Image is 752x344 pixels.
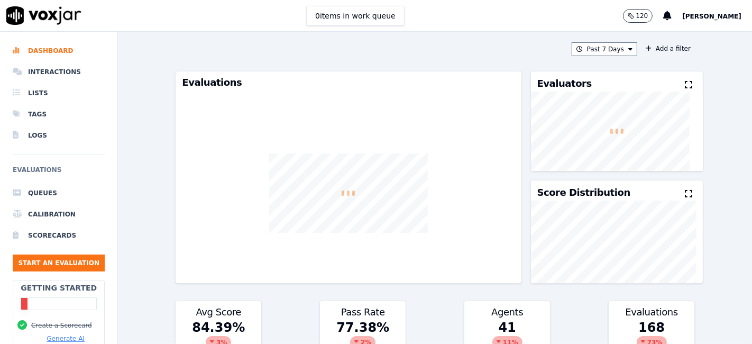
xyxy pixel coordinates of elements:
[623,9,653,23] button: 120
[682,13,741,20] span: [PERSON_NAME]
[13,183,105,204] a: Queues
[636,12,648,20] p: 120
[537,188,630,197] h3: Score Distribution
[13,61,105,83] a: Interactions
[6,6,81,25] img: voxjar logo
[13,225,105,246] a: Scorecards
[13,40,105,61] a: Dashboard
[615,307,688,317] h3: Evaluations
[326,307,399,317] h3: Pass Rate
[306,6,405,26] button: 0items in work queue
[182,307,255,317] h3: Avg Score
[31,321,92,330] button: Create a Scorecard
[682,10,752,22] button: [PERSON_NAME]
[21,283,97,293] h2: Getting Started
[471,307,544,317] h3: Agents
[13,104,105,125] a: Tags
[623,9,664,23] button: 120
[13,125,105,146] a: Logs
[13,204,105,225] a: Calibration
[13,164,105,183] h6: Evaluations
[13,255,105,271] button: Start an Evaluation
[182,78,515,87] h3: Evaluations
[572,42,637,56] button: Past 7 Days
[537,79,592,88] h3: Evaluators
[641,42,695,55] button: Add a filter
[13,83,105,104] a: Lists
